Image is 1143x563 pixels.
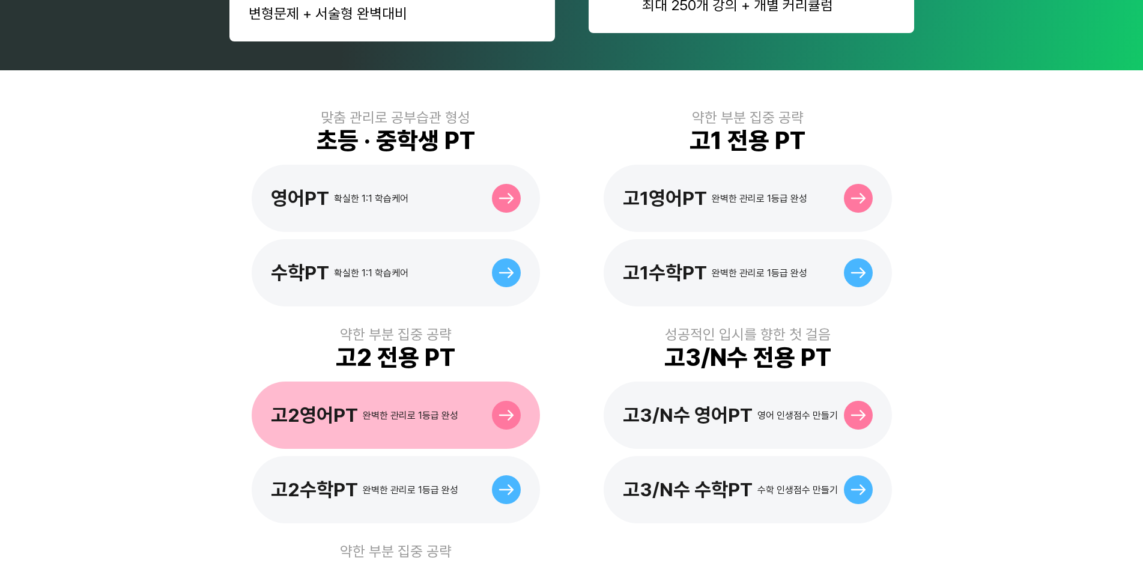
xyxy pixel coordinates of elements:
div: 성공적인 입시를 향한 첫 걸음 [665,326,831,343]
div: 고2영어PT [271,404,358,427]
div: 수학 인생점수 만들기 [757,484,838,496]
div: 확실한 1:1 학습케어 [334,193,408,204]
div: 약한 부분 집중 공략 [340,326,452,343]
div: 변형문제 + 서술형 완벽대비 [249,5,536,22]
div: 수학PT [271,261,329,284]
div: 확실한 1:1 학습케어 [334,267,408,279]
div: 고3/N수 전용 PT [664,343,831,372]
div: 고3/N수 수학PT [623,478,753,501]
div: 영어PT [271,187,329,210]
div: 고3/N수 영어PT [623,404,753,427]
div: 완벽한 관리로 1등급 완성 [712,193,807,204]
div: 고1영어PT [623,187,707,210]
div: 완벽한 관리로 1등급 완성 [712,267,807,279]
div: 고2 전용 PT [336,343,455,372]
div: 고1 전용 PT [690,126,805,155]
div: 완벽한 관리로 1등급 완성 [363,484,458,496]
div: 고1수학PT [623,261,707,284]
div: 완벽한 관리로 1등급 완성 [363,410,458,421]
div: 영어 인생점수 만들기 [757,410,838,421]
div: 약한 부분 집중 공략 [692,109,804,126]
div: 맞춤 관리로 공부습관 형성 [321,109,470,126]
div: 초등 · 중학생 PT [317,126,475,155]
div: 고2수학PT [271,478,358,501]
div: 약한 부분 집중 공략 [340,543,452,560]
